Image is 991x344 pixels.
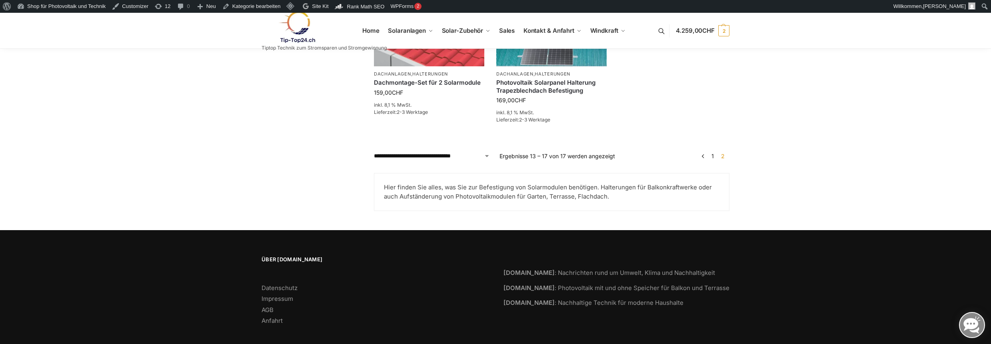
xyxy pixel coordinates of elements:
[923,3,966,9] span: [PERSON_NAME]
[385,13,436,49] a: Solaranlagen
[503,284,555,292] strong: [DOMAIN_NAME]
[262,306,274,314] a: AGB
[503,269,715,276] a: [DOMAIN_NAME]: Nachrichten rund um Umwelt, Klima und Nachhaltigkeit
[496,117,550,123] span: Lieferzeit:
[312,3,328,9] span: Site Kit
[374,71,484,77] p: ,
[718,25,729,36] span: 2
[496,109,607,116] p: inkl. 8,1 % MwSt.
[262,11,332,43] img: Solaranlagen, Speicheranlagen und Energiesparprodukte
[262,46,387,50] p: Tiptop Technik zum Stromsparen und Stromgewinnung
[374,101,484,109] p: inkl. 8,1 % MwSt.
[347,4,385,10] span: Rank Math SEO
[384,183,719,201] p: Hier finden Sie alles, was Sie zur Befestigung von Solarmodulen benötigen. Halterungen für Balkon...
[499,152,615,160] p: Ergebnisse 13 – 17 von 17 werden angezeigt
[374,71,411,77] a: Dachanlagen
[397,109,428,115] span: 2-3 Werktage
[700,152,706,160] a: ←
[702,27,715,34] span: CHF
[515,97,526,103] span: CHF
[503,284,729,292] a: [DOMAIN_NAME]: Photovoltaik mit und ohne Speicher für Balkon und Terrasse
[438,13,494,49] a: Solar-Zubehör
[709,153,716,159] a: Seite 1
[590,27,618,34] span: Windkraft
[520,13,585,49] a: Kontakt & Anfahrt
[374,109,428,115] span: Lieferzeit:
[719,153,727,159] span: Seite 2
[442,27,484,34] span: Solar-Zubehör
[414,3,422,10] div: 2
[503,269,555,276] strong: [DOMAIN_NAME]
[262,284,298,292] a: Datenschutz
[676,12,729,50] nav: Cart contents
[499,27,515,34] span: Sales
[519,117,550,123] span: 2-3 Werktage
[262,317,283,324] a: Anfahrt
[503,299,683,306] a: [DOMAIN_NAME]: Nachhaltige Technik für moderne Haushalte
[496,97,526,103] bdi: 169,00
[697,152,729,160] nav: Produkt-Seitennummerierung
[392,89,403,96] span: CHF
[374,79,484,87] a: Dachmontage-Set für 2 Solarmodule
[262,256,488,264] span: Über [DOMAIN_NAME]
[496,71,607,77] p: ,
[388,27,426,34] span: Solaranlagen
[374,89,403,96] bdi: 159,00
[496,79,607,94] a: Photovoltaik Solarpanel Halterung Trapezblechdach Befestigung
[412,71,448,77] a: Halterungen
[374,152,490,160] select: Shop-Reihenfolge
[496,71,533,77] a: Dachanlagen
[495,13,518,49] a: Sales
[523,27,574,34] span: Kontakt & Anfahrt
[676,19,729,43] a: 4.259,00CHF 2
[968,2,975,10] img: Benutzerbild von Rupert Spoddig
[262,295,293,302] a: Impressum
[535,71,570,77] a: Halterungen
[587,13,629,49] a: Windkraft
[676,27,715,34] span: 4.259,00
[503,299,555,306] strong: [DOMAIN_NAME]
